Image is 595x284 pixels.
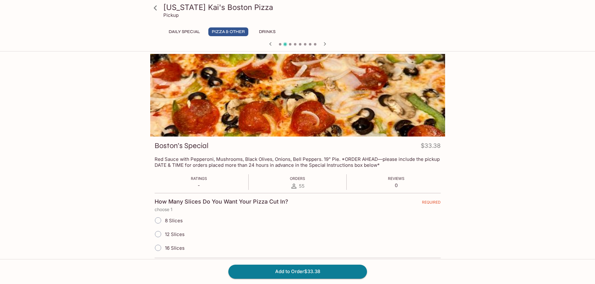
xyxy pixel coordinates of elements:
[165,231,185,237] span: 12 Slices
[388,176,404,181] span: Reviews
[388,182,404,188] p: 0
[155,141,209,151] h3: Boston’s Special
[191,176,207,181] span: Ratings
[165,218,183,224] span: 8 Slices
[299,183,305,189] span: 55
[421,141,441,153] h4: $33.38
[163,12,179,18] p: Pickup
[228,265,367,278] button: Add to Order$33.38
[155,156,441,168] p: Red Sauce with Pepperoni, Mushrooms, Black Olives, Onions, Bell Peppers. 19" Pie. *ORDER AHEAD—pl...
[165,245,185,251] span: 16 Slices
[422,200,441,207] span: REQUIRED
[208,27,248,36] button: Pizza & Other
[163,2,443,12] h3: [US_STATE] Kai's Boston Pizza
[253,27,281,36] button: Drinks
[165,27,203,36] button: Daily Special
[191,182,207,188] p: -
[150,54,445,137] div: Boston’s Special
[290,176,305,181] span: Orders
[155,207,441,212] p: choose 1
[155,198,288,205] h4: How Many Slices Do You Want Your Pizza Cut In?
